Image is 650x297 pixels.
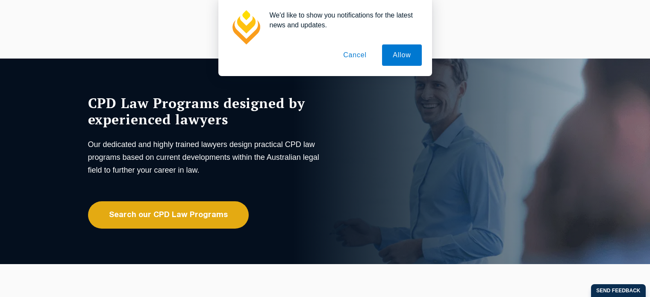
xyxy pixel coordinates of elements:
button: Cancel [332,44,377,66]
img: notification icon [229,10,263,44]
div: We'd like to show you notifications for the latest news and updates. [263,10,422,30]
button: Allow [382,44,421,66]
p: Our dedicated and highly trained lawyers design practical CPD law programs based on current devel... [88,138,323,176]
a: Search our CPD Law Programs [88,201,249,229]
h1: CPD Law Programs designed by experienced lawyers [88,95,323,127]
